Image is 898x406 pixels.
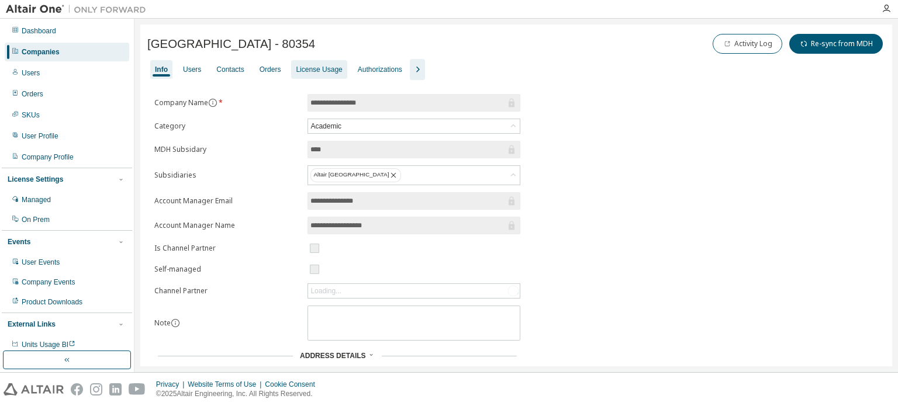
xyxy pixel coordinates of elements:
[300,352,365,360] span: Address Details
[22,297,82,307] div: Product Downloads
[154,286,301,296] label: Channel Partner
[90,383,102,395] img: instagram.svg
[71,383,83,395] img: facebook.svg
[22,195,51,204] div: Managed
[109,383,122,395] img: linkedin.svg
[154,171,301,180] label: Subsidiaries
[183,65,201,74] div: Users
[22,341,75,349] span: Units Usage BI
[308,166,520,185] div: Altair [GEOGRAPHIC_DATA]
[154,244,301,253] label: Is Channel Partner
[22,131,58,141] div: User Profile
[156,380,188,389] div: Privacy
[216,65,244,74] div: Contacts
[156,389,322,399] p: © 2025 Altair Engineering, Inc. All Rights Reserved.
[22,152,74,162] div: Company Profile
[154,145,301,154] label: MDH Subsidary
[22,110,40,120] div: SKUs
[154,318,171,328] label: Note
[8,320,56,329] div: External Links
[260,65,281,74] div: Orders
[296,65,342,74] div: License Usage
[154,196,301,206] label: Account Manager Email
[129,383,146,395] img: youtube.svg
[22,89,43,99] div: Orders
[308,119,520,133] div: Academic
[171,318,180,328] button: information
[6,4,152,15] img: Altair One
[713,34,782,54] button: Activity Log
[22,47,60,57] div: Companies
[358,65,402,74] div: Authorizations
[22,277,75,287] div: Company Events
[22,258,60,267] div: User Events
[154,122,301,131] label: Category
[4,383,64,395] img: altair_logo.svg
[8,175,63,184] div: License Settings
[22,215,50,224] div: On Prem
[147,37,315,51] span: [GEOGRAPHIC_DATA] - 80354
[310,286,341,296] div: Loading...
[789,34,883,54] button: Re-sync from MDH
[310,168,401,182] div: Altair [GEOGRAPHIC_DATA]
[208,98,217,107] button: information
[265,380,322,389] div: Cookie Consent
[308,284,520,298] div: Loading...
[8,237,30,247] div: Events
[154,221,301,230] label: Account Manager Name
[155,65,168,74] div: Info
[22,26,56,36] div: Dashboard
[154,265,301,274] label: Self-managed
[188,380,265,389] div: Website Terms of Use
[309,120,343,133] div: Academic
[22,68,40,78] div: Users
[154,98,301,107] label: Company Name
